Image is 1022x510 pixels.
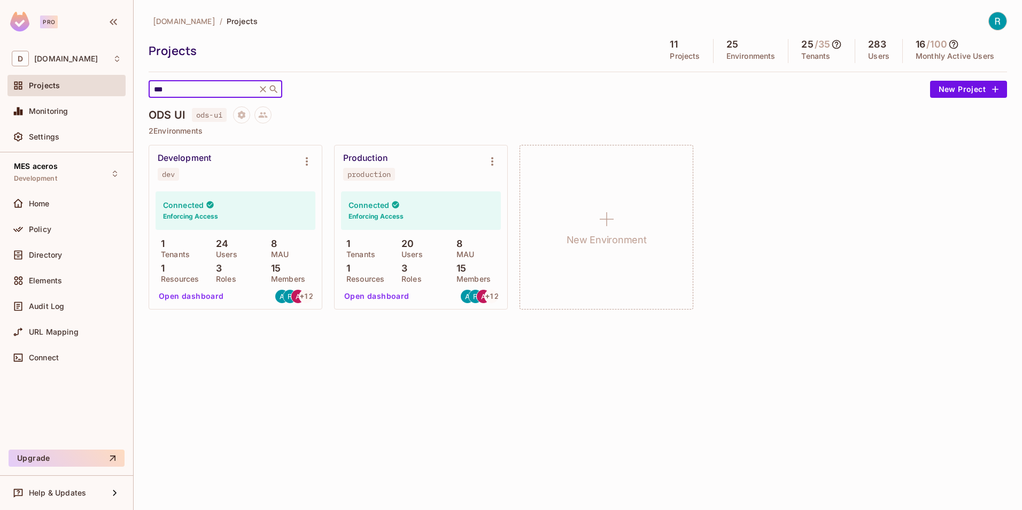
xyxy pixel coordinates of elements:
[396,275,422,283] p: Roles
[801,39,813,50] h5: 25
[163,212,218,221] h6: Enforcing Access
[266,238,277,249] p: 8
[29,302,64,311] span: Audit Log
[868,52,889,60] p: Users
[469,290,482,303] img: rmacotela@deacero.com
[192,108,227,122] span: ods-ui
[156,275,199,283] p: Resources
[211,275,236,283] p: Roles
[283,290,297,303] img: rmacotela@deacero.com
[211,263,222,274] p: 3
[916,52,994,60] p: Monthly Active Users
[211,250,237,259] p: Users
[482,151,503,172] button: Environment settings
[149,43,652,59] div: Projects
[485,292,498,300] span: + 12
[156,250,190,259] p: Tenants
[451,263,466,274] p: 15
[156,263,165,274] p: 1
[291,290,305,303] img: antdia@deacero.com
[10,12,29,32] img: SReyMgAAAABJRU5ErkJggg==
[726,39,738,50] h5: 25
[347,170,391,179] div: production
[34,55,98,63] span: Workspace: deacero.com
[916,39,925,50] h5: 16
[275,290,289,303] img: aames@deacero.com
[670,39,677,50] h5: 11
[29,133,59,141] span: Settings
[163,200,204,210] h4: Connected
[149,127,1007,135] p: 2 Environments
[296,151,318,172] button: Environment settings
[29,353,59,362] span: Connect
[266,250,289,259] p: MAU
[29,251,62,259] span: Directory
[220,16,222,26] li: /
[211,238,228,249] p: 24
[396,263,407,274] p: 3
[156,238,165,249] p: 1
[29,489,86,497] span: Help & Updates
[29,225,51,234] span: Policy
[349,200,389,210] h4: Connected
[300,292,313,300] span: + 12
[14,174,57,183] span: Development
[40,16,58,28] div: Pro
[341,263,350,274] p: 1
[349,212,404,221] h6: Enforcing Access
[989,12,1006,30] img: ROBERTO MACOTELA TALAMANTES
[801,52,830,60] p: Tenants
[461,290,474,303] img: aames@deacero.com
[162,170,175,179] div: dev
[341,275,384,283] p: Resources
[926,39,947,50] h5: / 100
[29,107,68,115] span: Monitoring
[343,153,388,164] div: Production
[266,275,305,283] p: Members
[930,81,1007,98] button: New Project
[451,250,474,259] p: MAU
[158,153,211,164] div: Development
[396,250,423,259] p: Users
[266,263,281,274] p: 15
[670,52,700,60] p: Projects
[341,250,375,259] p: Tenants
[396,238,414,249] p: 20
[14,162,58,171] span: MES aceros
[29,328,79,336] span: URL Mapping
[451,238,462,249] p: 8
[726,52,776,60] p: Environments
[153,16,215,26] span: [DOMAIN_NAME]
[154,288,228,305] button: Open dashboard
[815,39,830,50] h5: / 35
[233,112,250,122] span: Project settings
[227,16,258,26] span: Projects
[12,51,29,66] span: D
[29,276,62,285] span: Elements
[29,199,50,208] span: Home
[9,450,125,467] button: Upgrade
[340,288,414,305] button: Open dashboard
[149,109,185,121] h4: ODS UI
[567,232,647,248] h1: New Environment
[29,81,60,90] span: Projects
[477,290,490,303] img: antdia@deacero.com
[868,39,886,50] h5: 283
[451,275,491,283] p: Members
[341,238,350,249] p: 1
